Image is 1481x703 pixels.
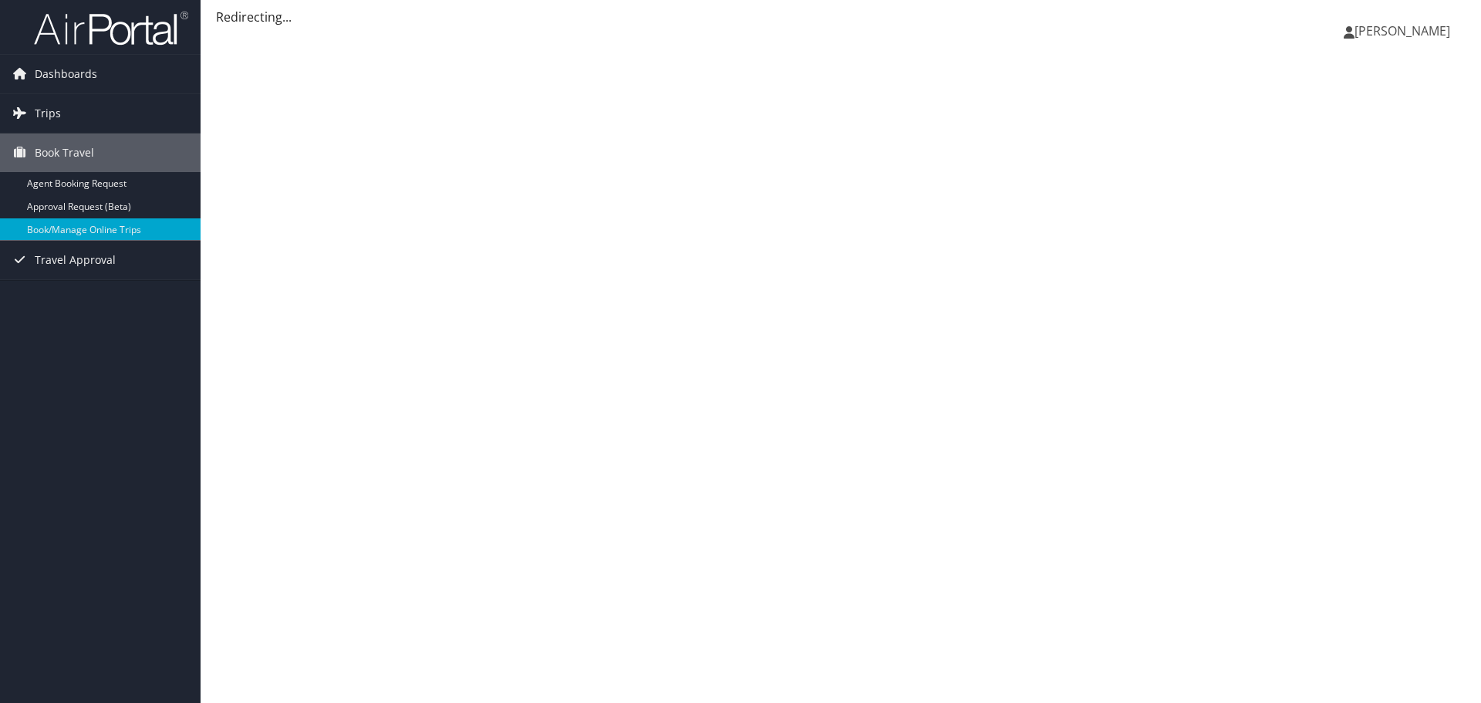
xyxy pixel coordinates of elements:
[35,94,61,133] span: Trips
[1354,22,1450,39] span: [PERSON_NAME]
[35,241,116,279] span: Travel Approval
[1344,8,1466,54] a: [PERSON_NAME]
[35,134,94,172] span: Book Travel
[35,55,97,93] span: Dashboards
[34,10,188,46] img: airportal-logo.png
[216,8,1466,26] div: Redirecting...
